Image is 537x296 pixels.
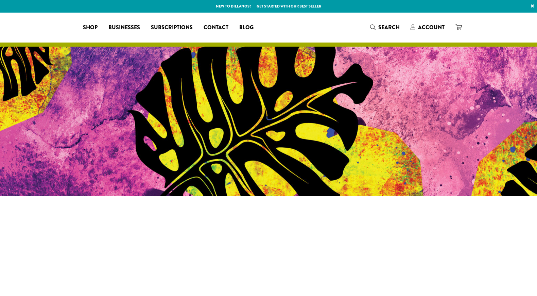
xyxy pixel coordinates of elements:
span: Shop [83,23,98,32]
a: Get started with our best seller [257,3,321,9]
span: Businesses [108,23,140,32]
span: Contact [204,23,228,32]
span: Blog [239,23,254,32]
span: Search [378,23,400,31]
a: Shop [77,22,103,33]
span: Subscriptions [151,23,193,32]
a: Search [365,22,405,33]
span: Account [418,23,445,31]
